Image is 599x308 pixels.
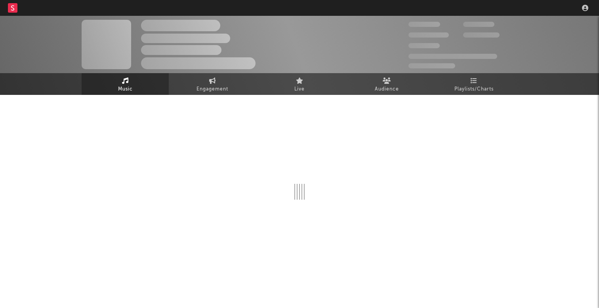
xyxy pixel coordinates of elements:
[196,85,228,94] span: Engagement
[408,22,440,27] span: 300,000
[375,85,399,94] span: Audience
[408,63,455,68] span: Jump Score: 85.0
[463,22,494,27] span: 100,000
[118,85,133,94] span: Music
[430,73,517,95] a: Playlists/Charts
[408,32,449,38] span: 50,000,000
[82,73,169,95] a: Music
[169,73,256,95] a: Engagement
[408,43,440,48] span: 100,000
[343,73,430,95] a: Audience
[463,32,500,38] span: 1,000,000
[454,85,494,94] span: Playlists/Charts
[408,54,497,59] span: 50,000,000 Monthly Listeners
[294,85,305,94] span: Live
[256,73,343,95] a: Live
